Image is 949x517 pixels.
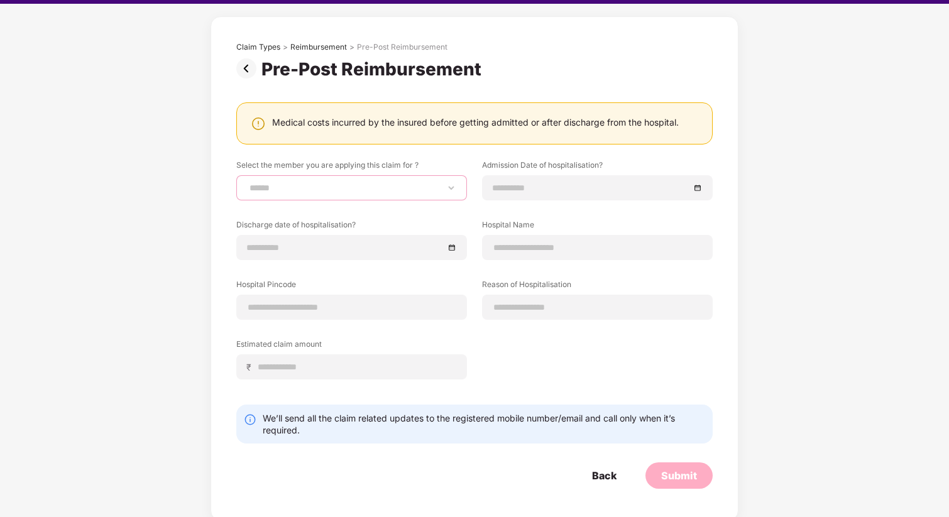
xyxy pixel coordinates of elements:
[236,160,467,175] label: Select the member you are applying this claim for ?
[272,116,679,128] div: Medical costs incurred by the insured before getting admitted or after discharge from the hospital.
[283,42,288,52] div: >
[482,160,713,175] label: Admission Date of hospitalisation?
[236,58,261,79] img: svg+xml;base64,PHN2ZyBpZD0iUHJldi0zMngzMiIgeG1sbnM9Imh0dHA6Ly93d3cudzMub3JnLzIwMDAvc3ZnIiB3aWR0aD...
[236,339,467,354] label: Estimated claim amount
[236,279,467,295] label: Hospital Pincode
[349,42,354,52] div: >
[244,413,256,426] img: svg+xml;base64,PHN2ZyBpZD0iSW5mby0yMHgyMCIgeG1sbnM9Imh0dHA6Ly93d3cudzMub3JnLzIwMDAvc3ZnIiB3aWR0aD...
[236,219,467,235] label: Discharge date of hospitalisation?
[263,412,705,436] div: We’ll send all the claim related updates to the registered mobile number/email and call only when...
[592,469,617,482] div: Back
[290,42,347,52] div: Reimbursement
[357,42,447,52] div: Pre-Post Reimbursement
[251,116,266,131] img: svg+xml;base64,PHN2ZyBpZD0iV2FybmluZ18tXzI0eDI0IiBkYXRhLW5hbWU9Ildhcm5pbmcgLSAyNHgyNCIgeG1sbnM9Im...
[482,279,713,295] label: Reason of Hospitalisation
[246,361,256,373] span: ₹
[236,42,280,52] div: Claim Types
[661,469,697,482] div: Submit
[482,219,713,235] label: Hospital Name
[261,58,486,80] div: Pre-Post Reimbursement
